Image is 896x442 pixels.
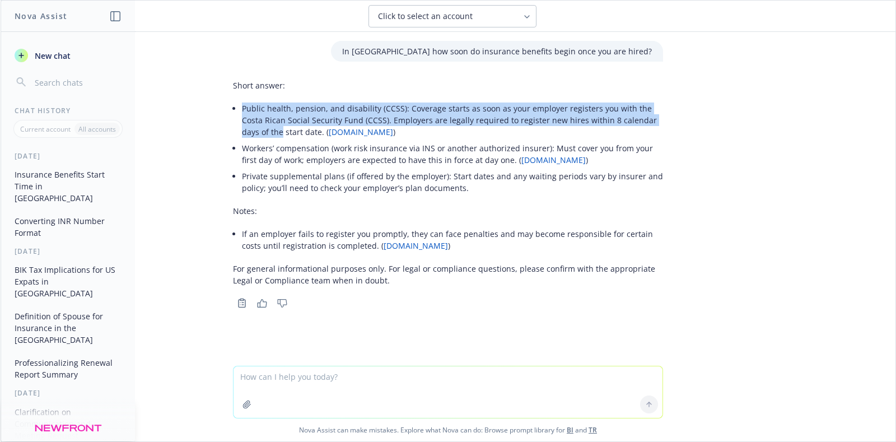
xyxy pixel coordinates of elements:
[273,295,291,311] button: Thumbs down
[32,75,122,90] input: Search chats
[10,307,126,349] button: Definition of Spouse for Insurance in the [GEOGRAPHIC_DATA]
[237,298,247,308] svg: Copy to clipboard
[10,165,126,207] button: Insurance Benefits Start Time in [GEOGRAPHIC_DATA]
[242,140,663,168] li: Workers’ compensation (work risk insurance via INS or another authorized insurer): Must cover you...
[10,212,126,242] button: Converting INR Number Format
[32,50,71,62] span: New chat
[368,5,536,27] button: Click to select an account
[15,10,67,22] h1: Nova Assist
[1,388,135,398] div: [DATE]
[233,205,663,217] p: Notes:
[1,106,135,115] div: Chat History
[1,246,135,256] div: [DATE]
[521,155,586,165] a: [DOMAIN_NAME]
[5,418,891,441] span: Nova Assist can make mistakes. Explore what Nova can do: Browse prompt library for and
[233,80,663,91] p: Short answer:
[1,151,135,161] div: [DATE]
[384,240,448,251] a: [DOMAIN_NAME]
[20,124,71,134] p: Current account
[233,263,663,286] p: For general informational purposes only. For legal or compliance questions, please confirm with t...
[567,425,573,435] a: BI
[342,45,652,57] p: In [GEOGRAPHIC_DATA] how soon do insurance benefits begin once you are hired?
[242,100,663,140] li: Public health, pension, and disability (CCSS): Coverage starts as soon as your employer registers...
[242,226,663,254] li: If an employer fails to register you promptly, they can face penalties and may become responsible...
[589,425,597,435] a: TR
[242,168,663,196] li: Private supplemental plans (if offered by the employer): Start dates and any waiting periods vary...
[329,127,393,137] a: [DOMAIN_NAME]
[10,45,126,66] button: New chat
[10,260,126,303] button: BIK Tax Implications for US Expats in [GEOGRAPHIC_DATA]
[378,11,473,22] span: Click to select an account
[78,124,116,134] p: All accounts
[10,353,126,384] button: Professionalizing Renewal Report Summary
